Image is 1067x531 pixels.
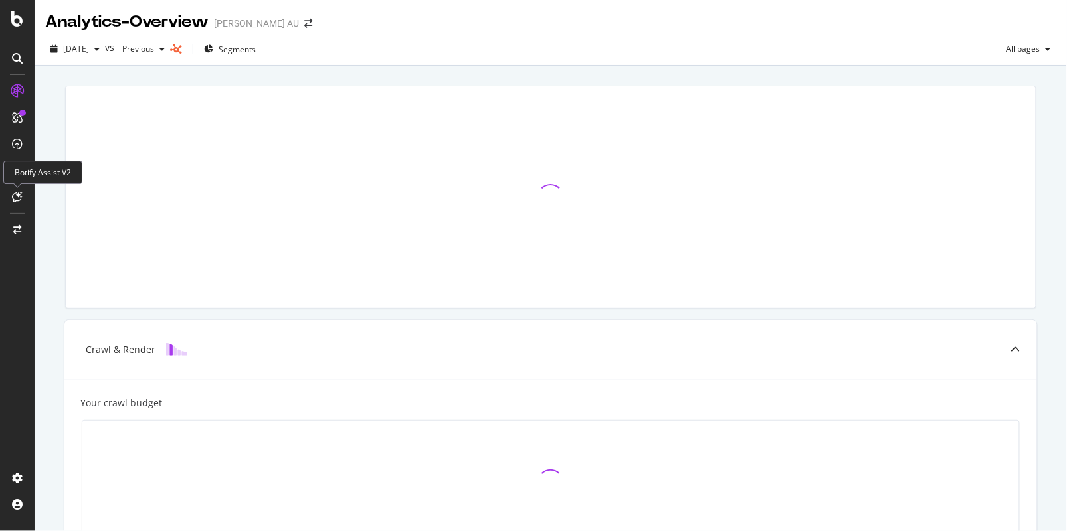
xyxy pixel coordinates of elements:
[45,11,209,33] div: Analytics - Overview
[1001,38,1056,60] button: All pages
[117,43,154,54] span: Previous
[86,343,155,356] div: Crawl & Render
[105,41,117,54] span: vs
[219,44,256,55] span: Segments
[166,343,187,356] img: block-icon
[63,43,89,54] span: 2025 Sep. 21st
[117,38,170,60] button: Previous
[199,38,261,60] button: Segments
[214,17,299,30] div: [PERSON_NAME] AU
[1001,43,1040,54] span: All pages
[45,38,105,60] button: [DATE]
[3,161,82,184] div: Botify Assist V2
[80,396,162,410] div: Your crawl budget
[304,19,312,28] div: arrow-right-arrow-left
